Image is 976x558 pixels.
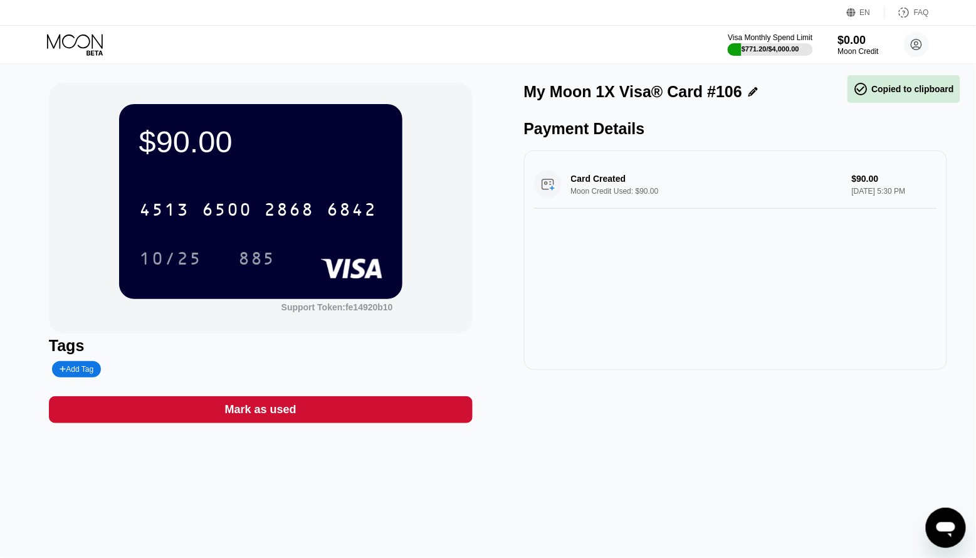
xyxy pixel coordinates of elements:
[281,302,393,312] div: Support Token: fe14920b10
[327,201,377,221] div: 6842
[139,250,202,270] div: 10/25
[742,45,799,53] div: $771.20 / $4,000.00
[229,243,285,274] div: 885
[132,194,385,225] div: 4513650028686842
[49,396,473,423] div: Mark as used
[139,124,382,159] div: $90.00
[49,337,473,355] div: Tags
[139,201,189,221] div: 4513
[838,34,879,47] div: $0.00
[524,83,743,101] div: My Moon 1X Visa® Card #106
[524,120,948,138] div: Payment Details
[265,201,315,221] div: 2868
[838,47,879,56] div: Moon Credit
[281,302,393,312] div: Support Token:fe14920b10
[854,82,954,97] div: Copied to clipboard
[728,33,812,56] div: Visa Monthly Spend Limit$771.20/$4,000.00
[860,8,871,17] div: EN
[52,361,101,377] div: Add Tag
[847,6,885,19] div: EN
[838,34,879,56] div: $0.00Moon Credit
[130,243,211,274] div: 10/25
[854,82,869,97] span: 
[238,250,276,270] div: 885
[926,508,966,548] iframe: Кнопка запуска окна обмена сообщениями
[885,6,929,19] div: FAQ
[60,365,93,374] div: Add Tag
[728,33,812,42] div: Visa Monthly Spend Limit
[202,201,252,221] div: 6500
[914,8,929,17] div: FAQ
[225,403,296,417] div: Mark as used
